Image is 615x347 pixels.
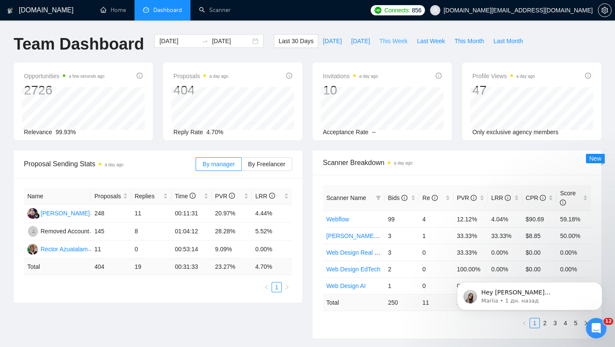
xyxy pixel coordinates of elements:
button: Развернуть окно [134,3,150,20]
span: info-circle [137,73,143,79]
td: Total [323,294,384,311]
span: smiley reaction [97,257,119,274]
h1: Team Dashboard [14,34,144,54]
td: 0.00% [488,244,522,261]
span: info-circle [585,73,591,79]
span: info-circle [401,195,407,201]
time: a few seconds ago [69,74,104,79]
td: 0 [419,244,454,261]
td: $8.85 [522,227,557,244]
span: Relevance [24,129,52,135]
span: Profile Views [472,71,535,81]
div: 10 [323,82,378,98]
span: Scanner Name [326,194,366,201]
td: 8 [131,223,171,241]
td: 9.09% [212,241,252,259]
span: Bids [388,194,407,201]
a: RH[PERSON_NAME] [27,209,90,216]
span: 99.93% [56,129,76,135]
td: 4.44% [252,205,292,223]
span: 😃 [101,257,114,274]
td: 404 [91,259,131,275]
button: right [282,282,292,292]
th: Proposals [91,188,131,205]
span: Last 30 Days [278,36,313,46]
td: 33.33% [454,227,488,244]
span: user [432,7,438,13]
span: [DATE] [351,36,370,46]
td: 2 [384,261,419,277]
img: RA [27,244,38,255]
img: gigradar-bm.png [34,213,40,219]
iframe: Intercom notifications сообщение [444,264,615,324]
td: 5.52% [252,223,292,241]
div: Закрыть [150,3,165,19]
button: [DATE] [318,34,346,48]
td: 11 [131,205,171,223]
span: setting [598,7,611,14]
li: Next Page [282,282,292,292]
td: $0.00 [522,261,557,277]
td: 0.00% [488,261,522,277]
span: 12 [603,318,613,325]
th: Replies [131,188,171,205]
span: info-circle [432,195,438,201]
span: filter [376,195,381,200]
span: Last Month [493,36,523,46]
td: 250 [384,294,419,311]
td: 59.18% [556,211,591,227]
a: Web Design Real Estate [326,249,391,256]
span: dashboard [143,7,149,13]
span: info-circle [190,193,196,199]
span: swap-right [202,38,208,44]
span: Proposal Sending Stats [24,159,196,169]
span: info-circle [471,195,477,201]
span: Last Week [417,36,445,46]
span: 4.70% [206,129,223,135]
span: Re [422,194,438,201]
td: 99 [384,211,419,227]
button: Last Month [489,34,527,48]
span: LRR [491,194,511,201]
a: Web Design EdTech [326,266,381,273]
span: info-circle [229,193,235,199]
span: 856 [412,6,421,15]
a: Web Design AI [326,282,366,289]
span: info-circle [505,195,511,201]
img: RH [27,208,38,219]
div: 2726 [24,82,105,98]
button: Last 30 Days [274,34,318,48]
button: This Month [450,34,489,48]
span: [DATE] [323,36,342,46]
span: Acceptance Rate [323,129,369,135]
td: 0.00% [556,261,591,277]
td: 12.12% [454,211,488,227]
span: -- [372,129,376,135]
a: homeHome [100,6,126,14]
span: info-circle [560,200,566,206]
li: Previous Page [261,282,272,292]
span: Only exclusive agency members [472,129,559,135]
td: 19 [131,259,171,275]
span: right [284,285,290,290]
td: 01:04:12 [171,223,211,241]
td: 11 [419,294,454,311]
img: RA [28,226,39,237]
td: $90.69 [522,211,557,227]
td: 11 [91,241,131,259]
span: Replies [135,191,161,201]
time: a day ago [516,74,535,79]
iframe: To enrich screen reader interactions, please activate Accessibility in Grammarly extension settings [586,318,606,338]
span: PVR [457,194,477,201]
span: LRR [255,193,275,200]
td: 20.97% [212,205,252,223]
span: Time [175,193,195,200]
span: Proposals [173,71,228,81]
a: RARector Azuatalam [27,245,88,252]
span: Connects: [384,6,410,15]
div: 404 [173,82,228,98]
